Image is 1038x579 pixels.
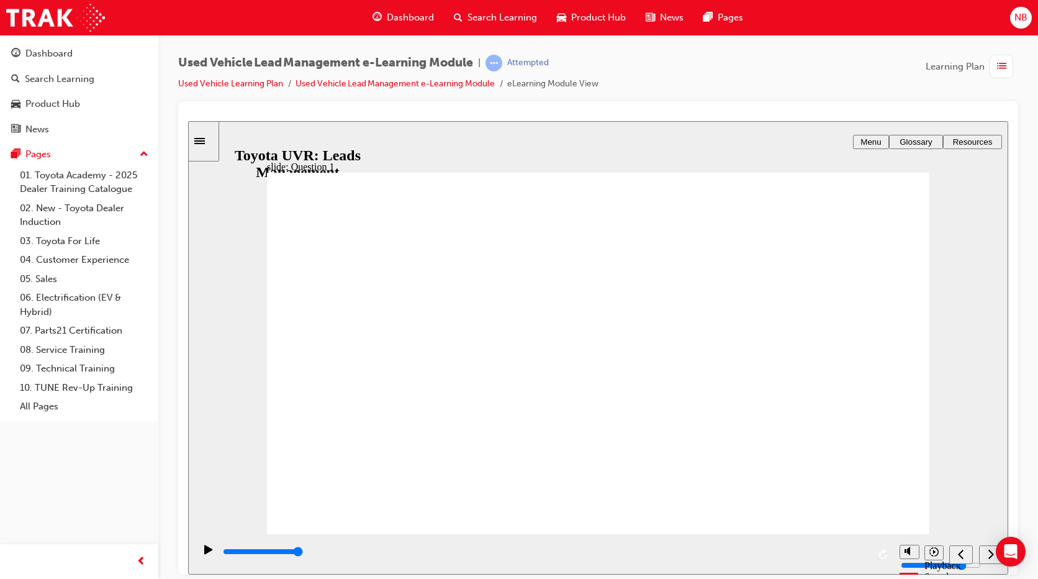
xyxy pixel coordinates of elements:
a: Dashboard [5,42,153,65]
span: News [660,11,684,25]
span: Used Vehicle Lead Management e-Learning Module [178,56,473,70]
span: Product Hub [571,11,626,25]
span: news-icon [11,124,20,135]
a: 07. Parts21 Certification [15,321,153,340]
button: Glossary [701,14,755,28]
span: search-icon [454,10,463,25]
a: 02. New - Toyota Dealer Induction [15,199,153,232]
button: NB [1010,7,1032,29]
a: 04. Customer Experience [15,250,153,270]
span: pages-icon [11,149,20,160]
div: playback controls [6,413,705,454]
span: Dashboard [387,11,434,25]
a: News [5,118,153,141]
button: Pages [5,143,153,166]
a: 01. Toyota Academy - 2025 Dealer Training Catalogue [15,166,153,199]
a: Used Vehicle Lead Management e-Learning Module [296,78,495,89]
img: Trak [6,4,105,32]
a: All Pages [15,397,153,416]
button: previous [761,424,785,443]
span: car-icon [11,99,20,110]
input: volume [713,439,793,449]
button: volume [711,424,731,438]
nav: slide navigation [761,413,814,454]
button: playback speed [736,424,756,439]
a: 05. Sales [15,270,153,289]
span: learningRecordVerb_ATTEMPT-icon [485,55,502,71]
span: car-icon [557,10,566,25]
span: prev-icon [137,554,146,570]
span: Search Learning [467,11,537,25]
a: Search Learning [5,68,153,91]
span: Menu [672,16,693,25]
span: guage-icon [11,48,20,60]
a: 10. TUNE Rev-Up Training [15,378,153,398]
a: news-iconNews [636,5,693,30]
a: pages-iconPages [693,5,753,30]
button: play/pause [6,423,27,444]
a: 06. Electrification (EV & Hybrid) [15,288,153,321]
a: 03. Toyota For Life [15,232,153,251]
span: Resources [765,16,805,25]
a: 08. Service Training [15,340,153,360]
div: Pages [25,147,51,162]
span: Glossary [711,16,744,25]
span: Learning Plan [926,60,985,74]
span: search-icon [11,74,20,85]
span: NB [1014,11,1027,25]
div: Playback Speed [736,439,755,462]
button: replay [687,424,705,443]
div: Product Hub [25,97,80,111]
span: Pages [718,11,743,25]
a: Used Vehicle Learning Plan [178,78,283,89]
div: Dashboard [25,47,73,61]
input: slide progress [35,426,115,435]
span: pages-icon [703,10,713,25]
button: next [791,424,815,443]
button: Learning Plan [926,55,1018,78]
span: news-icon [646,10,655,25]
span: list-icon [997,59,1006,75]
a: car-iconProduct Hub [547,5,636,30]
div: Search Learning [25,72,94,86]
span: up-icon [140,147,148,163]
button: DashboardSearch LearningProduct HubNews [5,40,153,143]
div: News [25,122,49,137]
div: Attempted [507,57,549,69]
div: misc controls [705,413,755,454]
a: search-iconSearch Learning [444,5,547,30]
a: guage-iconDashboard [363,5,444,30]
button: Resources [755,14,814,28]
button: Menu [665,14,701,28]
div: Open Intercom Messenger [996,537,1026,567]
a: Product Hub [5,93,153,116]
a: 09. Technical Training [15,359,153,378]
span: | [478,56,481,70]
li: eLearning Module View [507,77,598,91]
span: guage-icon [372,10,382,25]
